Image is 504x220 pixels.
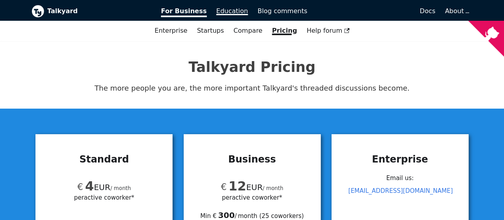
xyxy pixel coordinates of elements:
span: Help forum [306,27,349,34]
a: Compare [233,27,263,34]
h1: Talkyard Pricing [31,58,473,76]
h3: Enterprise [341,153,459,165]
b: Talkyard [47,6,150,16]
span: EUR [77,182,110,192]
span: Docs [420,7,435,15]
b: 300 [218,210,235,220]
a: About [445,7,468,15]
span: per active coworker* [222,193,282,202]
a: Enterprise [150,24,192,38]
img: Talkyard logo [31,5,44,18]
span: € [77,182,83,192]
span: Blog comments [257,7,307,15]
span: 4 [85,178,94,194]
a: Talkyard logoTalkyard [31,5,150,18]
a: Startups [192,24,229,38]
a: Pricing [267,24,302,38]
a: Blog comments [253,4,312,18]
a: Help forum [302,24,354,38]
span: For Business [161,7,207,17]
a: Education [212,4,253,18]
a: For Business [156,4,212,18]
h3: Standard [45,153,163,165]
span: per active coworker* [74,193,134,202]
span: 12 [228,178,246,194]
p: The more people you are, the more important Talkyard's threaded discussions become. [31,82,473,94]
span: Education [216,7,248,15]
h3: Business [193,153,311,165]
small: / month [110,185,131,191]
span: € [221,182,227,192]
a: Docs [312,4,440,18]
a: [EMAIL_ADDRESS][DOMAIN_NAME] [348,187,453,194]
span: EUR [221,182,263,192]
small: / month [263,185,283,191]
